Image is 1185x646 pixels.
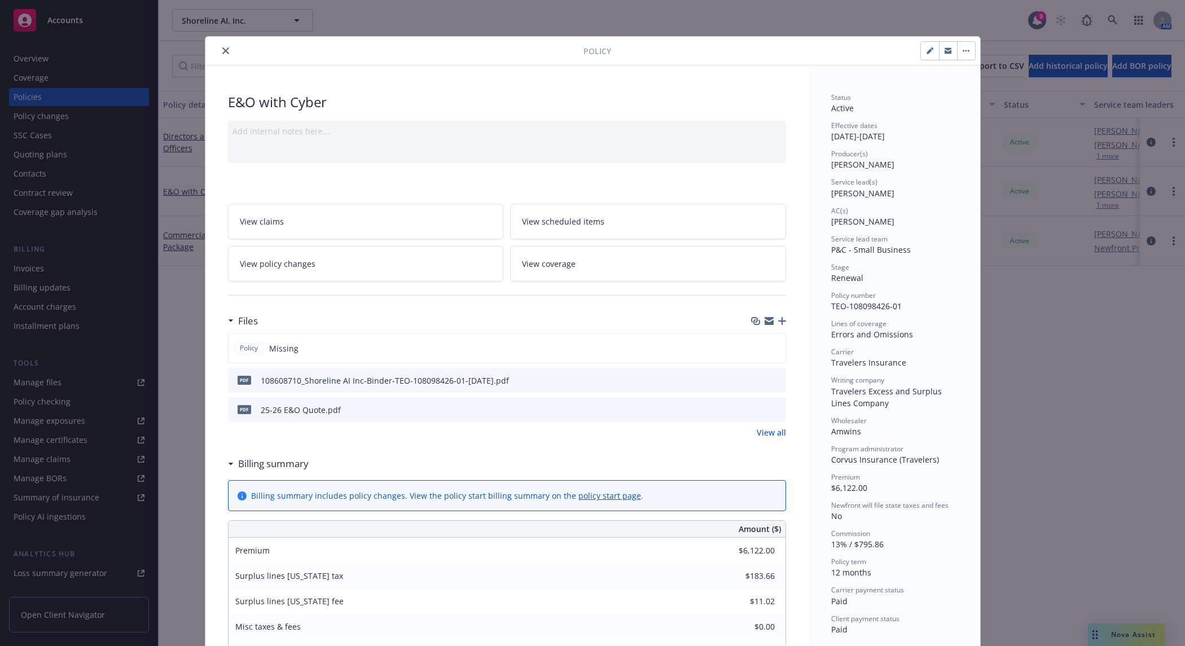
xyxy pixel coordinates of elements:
[831,121,958,142] div: [DATE] - [DATE]
[228,314,258,328] div: Files
[831,624,848,635] span: Paid
[831,426,861,437] span: Amwins
[235,621,301,632] span: Misc taxes & fees
[831,539,884,550] span: 13% / $795.86
[708,593,782,610] input: 0.00
[831,262,849,272] span: Stage
[831,482,867,493] span: $6,122.00
[522,216,604,227] span: View scheduled items
[238,405,251,414] span: pdf
[238,343,260,353] span: Policy
[831,216,894,227] span: [PERSON_NAME]
[219,44,232,58] button: close
[831,472,860,482] span: Premium
[251,490,643,502] div: Billing summary includes policy changes. View the policy start billing summary on the .
[831,177,877,187] span: Service lead(s)
[708,618,782,635] input: 0.00
[583,45,611,57] span: Policy
[261,404,341,416] div: 25-26 E&O Quote.pdf
[831,416,867,425] span: Wholesaler
[831,375,884,385] span: Writing company
[831,93,851,102] span: Status
[771,404,782,416] button: preview file
[235,570,343,581] span: Surplus lines [US_STATE] tax
[228,456,309,471] div: Billing summary
[753,375,762,386] button: download file
[753,404,762,416] button: download file
[831,319,886,328] span: Lines of coverage
[831,596,848,607] span: Paid
[831,291,876,300] span: Policy number
[238,456,309,471] h3: Billing summary
[831,347,854,357] span: Carrier
[831,244,911,255] span: P&C - Small Business
[238,314,258,328] h3: Files
[232,125,782,137] div: Add internal notes here...
[831,614,899,623] span: Client payment status
[228,204,504,239] a: View claims
[510,246,786,282] a: View coverage
[235,545,270,556] span: Premium
[831,454,939,465] span: Corvus Insurance (Travelers)
[831,567,871,578] span: 12 months
[228,93,786,112] div: E&O with Cyber
[831,159,894,170] span: [PERSON_NAME]
[228,246,504,282] a: View policy changes
[831,511,842,521] span: No
[831,328,958,340] div: Errors and Omissions
[831,273,863,283] span: Renewal
[831,188,894,199] span: [PERSON_NAME]
[831,500,949,510] span: Newfront will file state taxes and fees
[831,386,944,408] span: Travelers Excess and Surplus Lines Company
[831,585,904,595] span: Carrier payment status
[510,204,786,239] a: View scheduled items
[708,542,782,559] input: 0.00
[831,103,854,113] span: Active
[831,557,866,566] span: Policy term
[235,596,344,607] span: Surplus lines [US_STATE] fee
[708,568,782,585] input: 0.00
[831,444,903,454] span: Program administrator
[831,357,906,368] span: Travelers Insurance
[269,342,299,354] span: Missing
[757,427,786,438] a: View all
[578,490,641,501] a: policy start page
[831,121,877,130] span: Effective dates
[771,375,782,386] button: preview file
[238,376,251,384] span: pdf
[240,216,284,227] span: View claims
[240,258,315,270] span: View policy changes
[831,529,870,538] span: Commission
[831,234,888,244] span: Service lead team
[831,149,868,159] span: Producer(s)
[831,206,848,216] span: AC(s)
[522,258,576,270] span: View coverage
[831,301,902,311] span: TEO-108098426-01
[261,375,509,386] div: 108608710_Shoreline AI Inc-Binder-TEO-108098426-01-[DATE].pdf
[739,523,781,535] span: Amount ($)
